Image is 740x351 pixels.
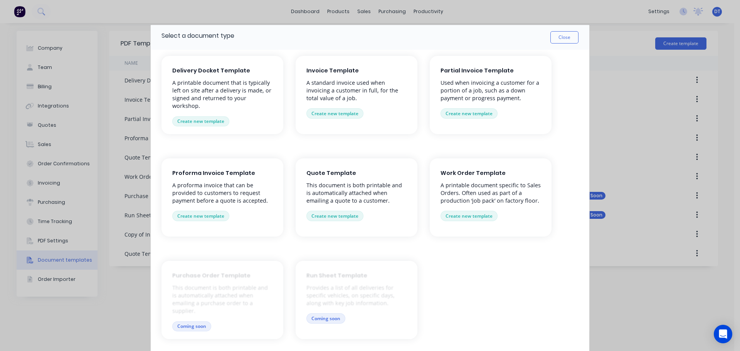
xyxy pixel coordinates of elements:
p: A printable document specific to Sales Orders. Often used as part of a production ‘job pack’ on f... [441,181,541,205]
span: Quote Template [306,169,407,178]
span: Delivery Docket Template [172,67,272,75]
p: A proforma invoice that can be provided to customers to request payment before a quote is accepted. [172,181,272,205]
button: Close [550,31,579,44]
button: Create new template [441,211,498,221]
button: Create new template [172,116,229,126]
span: Invoice Template [306,67,407,75]
p: Used when invoicing a customer for a portion of a job, such as a down payment or progress payment. [441,79,541,102]
span: Work Order Template [441,169,541,178]
p: A printable document that is typically left on site after a delivery is made, or signed and retur... [172,79,272,110]
button: Create new template [306,108,363,118]
button: Create new template [172,211,229,221]
button: Coming soon [306,313,345,323]
h1: Select a document type [161,32,234,39]
span: Partial Invoice Template [441,67,541,75]
p: A standard invoice used when invoicing a customer in full, for the total value of a job. [306,79,407,102]
button: Coming soon [172,321,211,331]
p: This document is both printable and is automatically attached when emailing a quote to a customer. [306,181,407,205]
span: Proforma Invoice Template [172,169,272,178]
button: Create new template [306,211,363,221]
div: Open Intercom Messenger [714,325,732,343]
button: Create new template [441,108,498,118]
